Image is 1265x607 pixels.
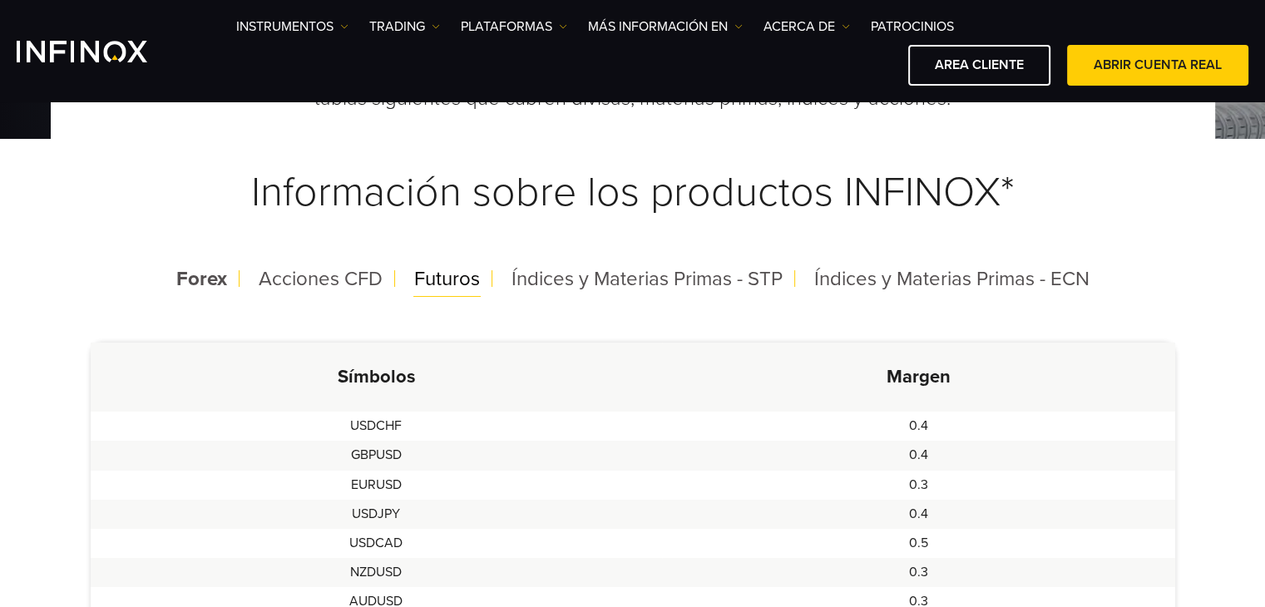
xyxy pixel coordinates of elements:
[662,500,1175,529] td: 0.4
[91,412,662,441] td: USDCHF
[511,267,783,291] span: Índices y Materias Primas - STP
[91,127,1175,258] h3: Información sobre los productos INFINOX*
[91,529,662,558] td: USDCAD
[662,558,1175,587] td: 0.3
[236,17,348,37] a: Instrumentos
[461,17,567,37] a: PLATAFORMAS
[908,45,1050,86] a: AREA CLIENTE
[662,471,1175,500] td: 0.3
[662,412,1175,441] td: 0.4
[662,441,1175,470] td: 0.4
[814,267,1090,291] span: Índices y Materias Primas - ECN
[259,267,383,291] span: Acciones CFD
[17,41,186,62] a: INFINOX Logo
[662,343,1175,412] th: Margen
[176,267,227,291] span: Forex
[662,529,1175,558] td: 0.5
[369,17,440,37] a: TRADING
[91,343,662,412] th: Símbolos
[91,500,662,529] td: USDJPY
[588,17,743,37] a: Más información en
[91,558,662,587] td: NZDUSD
[1067,45,1248,86] a: ABRIR CUENTA REAL
[763,17,850,37] a: ACERCA DE
[91,471,662,500] td: EURUSD
[871,17,954,37] a: Patrocinios
[414,267,480,291] span: Futuros
[91,441,662,470] td: GBPUSD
